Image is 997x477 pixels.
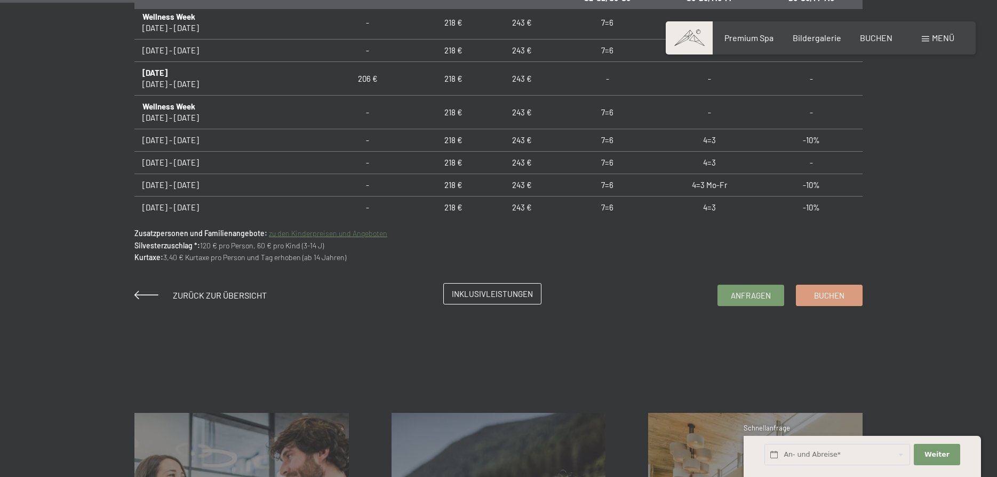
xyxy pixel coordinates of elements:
td: - [316,129,419,152]
td: 7=6 [556,152,659,174]
span: Zurück zur Übersicht [173,290,267,300]
td: 4=3 [659,129,761,152]
a: Zurück zur Übersicht [134,290,267,300]
td: 243 € [488,174,556,197]
td: 218 € [419,62,487,96]
strong: Silvesterzuschlag *: [134,241,200,250]
td: 243 € [488,96,556,129]
td: - [316,152,419,174]
td: - [761,96,863,129]
a: BUCHEN [860,33,892,43]
td: [DATE] - [DATE] [134,197,316,219]
td: 206 € [316,62,419,96]
span: Anfragen [731,290,771,301]
td: - [316,6,419,40]
td: 218 € [419,96,487,129]
td: 218 € [419,40,487,62]
td: -10% [761,129,863,152]
a: Anfragen [718,285,784,306]
td: - [316,96,419,129]
strong: Zusatzpersonen und Familienangebote: [134,229,267,238]
b: Wellness Week [142,101,195,111]
td: - [316,174,419,197]
td: - [316,197,419,219]
td: [DATE] - [DATE] [134,6,316,40]
a: Bildergalerie [793,33,841,43]
td: 4=3 [659,197,761,219]
td: 243 € [488,62,556,96]
td: [DATE] - [DATE] [134,174,316,197]
a: Buchen [796,285,862,306]
td: -10% [761,197,863,219]
b: [DATE] [142,68,168,77]
td: [DATE] - [DATE] [134,129,316,152]
a: Premium Spa [724,33,773,43]
button: Weiter [914,444,960,466]
b: Wellness Week [142,12,195,21]
span: Schnellanfrage [744,424,790,432]
p: 120 € pro Person, 60 € pro Kind (3-14 J) 3,40 € Kurtaxe pro Person und Tag erhoben (ab 14 Jahren) [134,228,863,263]
td: 7=6 [556,96,659,129]
td: - [659,62,761,96]
td: 4=3 [659,152,761,174]
td: - [761,62,863,96]
td: [DATE] - [DATE] [134,62,316,96]
td: - [316,40,419,62]
td: 218 € [419,152,487,174]
a: zu den Kinderpreisen und Angeboten [269,229,387,238]
a: Inklusivleistungen [444,284,541,304]
span: Menü [932,33,954,43]
td: 7=6 [556,6,659,40]
td: 243 € [488,197,556,219]
td: 218 € [419,6,487,40]
td: 218 € [419,174,487,197]
strong: Kurtaxe: [134,253,163,262]
span: Weiter [924,450,950,459]
td: 7=6 [556,40,659,62]
td: [DATE] - [DATE] [134,40,316,62]
td: 243 € [488,152,556,174]
td: [DATE] - [DATE] [134,152,316,174]
td: 7=6 [556,129,659,152]
td: - [556,62,659,96]
td: 243 € [488,6,556,40]
td: 4=3 Mo-Fr [659,174,761,197]
td: - [659,40,761,62]
span: Inklusivleistungen [452,288,533,300]
td: - [659,6,761,40]
td: 243 € [488,129,556,152]
td: -10% [761,174,863,197]
td: - [659,96,761,129]
td: 243 € [488,40,556,62]
td: 7=6 [556,197,659,219]
td: 7=6 [556,174,659,197]
td: [DATE] - [DATE] [134,96,316,129]
td: - [761,152,863,174]
td: 218 € [419,197,487,219]
span: Buchen [814,290,844,301]
td: 218 € [419,129,487,152]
